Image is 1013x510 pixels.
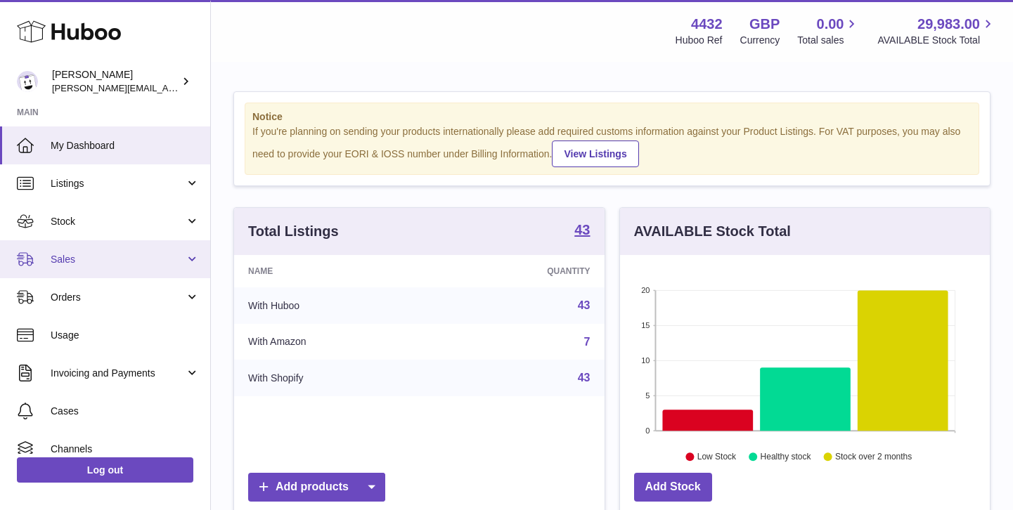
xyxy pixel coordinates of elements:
[51,139,200,152] span: My Dashboard
[740,34,780,47] div: Currency
[17,457,193,483] a: Log out
[52,68,179,95] div: [PERSON_NAME]
[51,177,185,190] span: Listings
[641,321,650,329] text: 15
[797,15,860,47] a: 0.00 Total sales
[877,15,996,47] a: 29,983.00 AVAILABLE Stock Total
[645,391,650,400] text: 5
[252,125,972,167] div: If you're planning on sending your products internationally please add required customs informati...
[17,71,38,92] img: akhil@amalachai.com
[248,473,385,502] a: Add products
[676,34,723,47] div: Huboo Ref
[641,286,650,294] text: 20
[51,405,200,418] span: Cases
[835,452,912,462] text: Stock over 2 months
[234,324,437,360] td: With Amazon
[634,473,712,502] a: Add Stock
[552,140,638,167] a: View Listings
[645,426,650,435] text: 0
[51,443,200,456] span: Channels
[252,110,972,124] strong: Notice
[51,329,200,342] span: Usage
[634,222,791,241] h3: AVAILABLE Stock Total
[52,82,282,93] span: [PERSON_NAME][EMAIL_ADDRESS][DOMAIN_NAME]
[574,223,590,237] strong: 43
[584,336,591,348] a: 7
[578,372,591,384] a: 43
[877,34,996,47] span: AVAILABLE Stock Total
[574,223,590,240] a: 43
[578,299,591,311] a: 43
[437,255,604,287] th: Quantity
[248,222,339,241] h3: Total Listings
[51,253,185,266] span: Sales
[691,15,723,34] strong: 4432
[234,255,437,287] th: Name
[51,367,185,380] span: Invoicing and Payments
[234,360,437,396] td: With Shopify
[641,356,650,365] text: 10
[51,291,185,304] span: Orders
[760,452,811,462] text: Healthy stock
[917,15,980,34] span: 29,983.00
[697,452,736,462] text: Low Stock
[234,287,437,324] td: With Huboo
[749,15,780,34] strong: GBP
[51,215,185,228] span: Stock
[797,34,860,47] span: Total sales
[817,15,844,34] span: 0.00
